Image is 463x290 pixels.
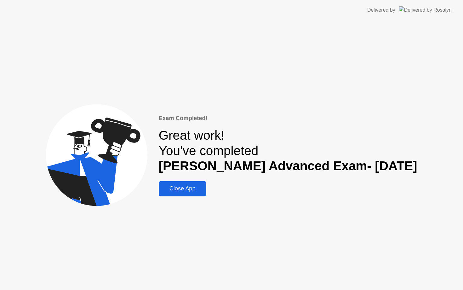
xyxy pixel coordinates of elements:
img: Delivered by Rosalyn [399,6,452,14]
div: Delivered by [367,6,395,14]
button: Close App [159,181,206,196]
b: [PERSON_NAME] Advanced Exam- [DATE] [159,159,417,173]
div: Close App [161,185,204,192]
div: Great work! You've completed [159,128,417,174]
div: Exam Completed! [159,114,417,123]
